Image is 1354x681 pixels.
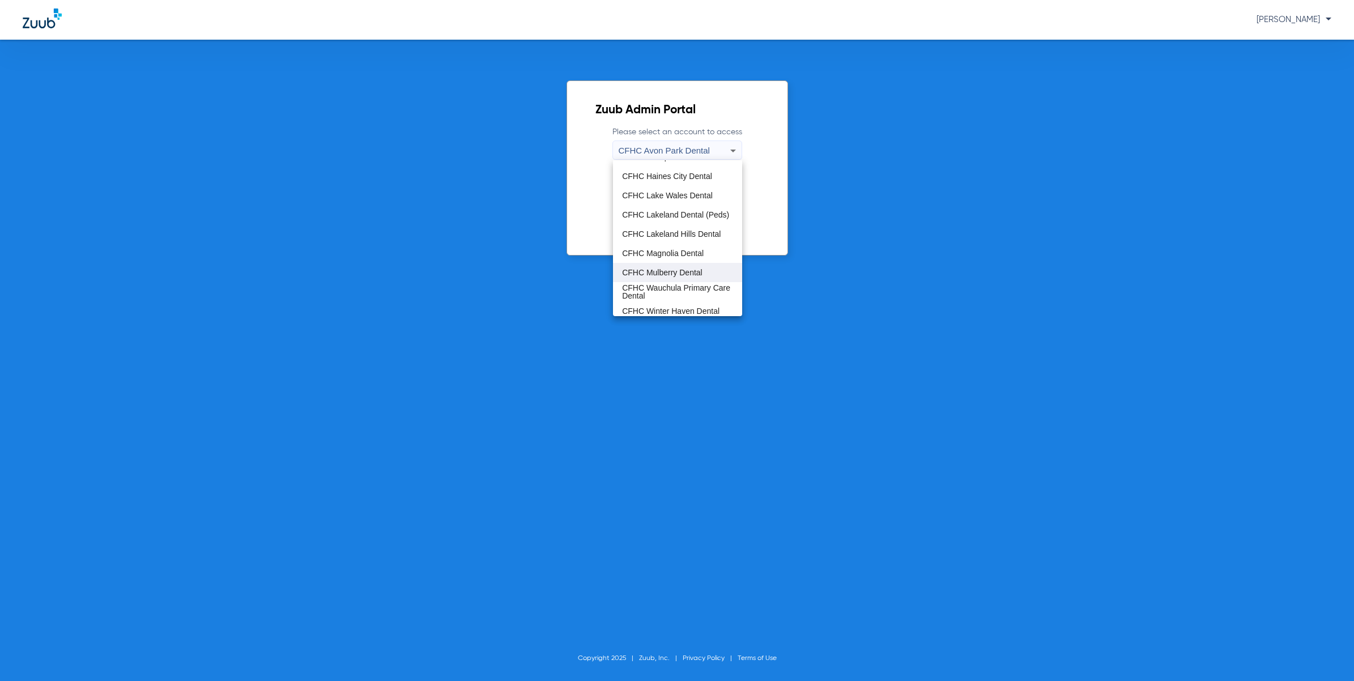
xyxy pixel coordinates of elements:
span: CFHC Frostproof Dental [622,153,708,161]
iframe: Chat Widget [1297,627,1354,681]
span: CFHC Lakeland Dental (Peds) [622,211,729,219]
span: CFHC Magnolia Dental [622,249,704,257]
span: CFHC Lakeland Hills Dental [622,230,721,238]
span: CFHC Winter Haven Dental [622,307,719,315]
span: CFHC Lake Wales Dental [622,191,713,199]
span: CFHC Haines City Dental [622,172,712,180]
span: CFHC Wauchula Primary Care Dental [622,284,733,300]
span: CFHC Mulberry Dental [622,269,702,276]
